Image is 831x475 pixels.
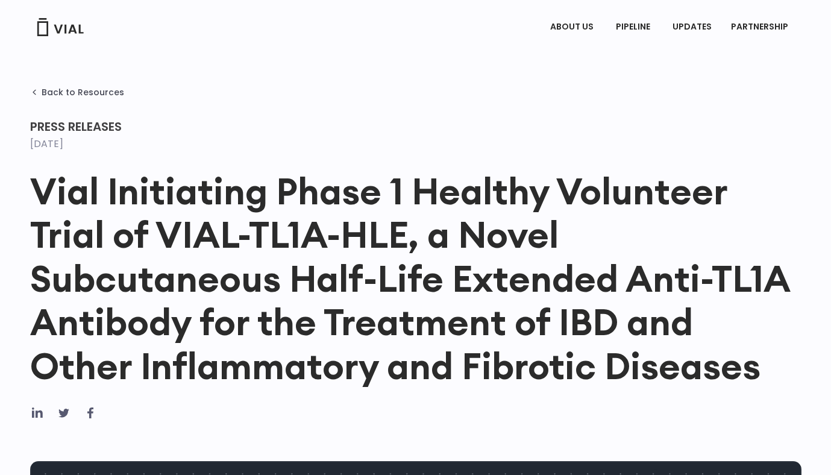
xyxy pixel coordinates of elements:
a: ABOUT USMenu Toggle [541,17,606,37]
span: Back to Resources [42,87,124,97]
a: UPDATES [663,17,721,37]
h1: Vial Initiating Phase 1 Healthy Volunteer Trial of VIAL-TL1A-HLE, a Novel Subcutaneous Half-Life ... [30,169,801,388]
div: Share on facebook [83,406,98,420]
a: PARTNERSHIPMenu Toggle [721,17,801,37]
a: Back to Resources [30,87,124,97]
div: Share on linkedin [30,406,45,420]
div: Share on twitter [57,406,71,420]
img: Vial Logo [36,18,84,36]
a: PIPELINEMenu Toggle [606,17,662,37]
span: Press Releases [30,118,122,135]
time: [DATE] [30,137,63,151]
